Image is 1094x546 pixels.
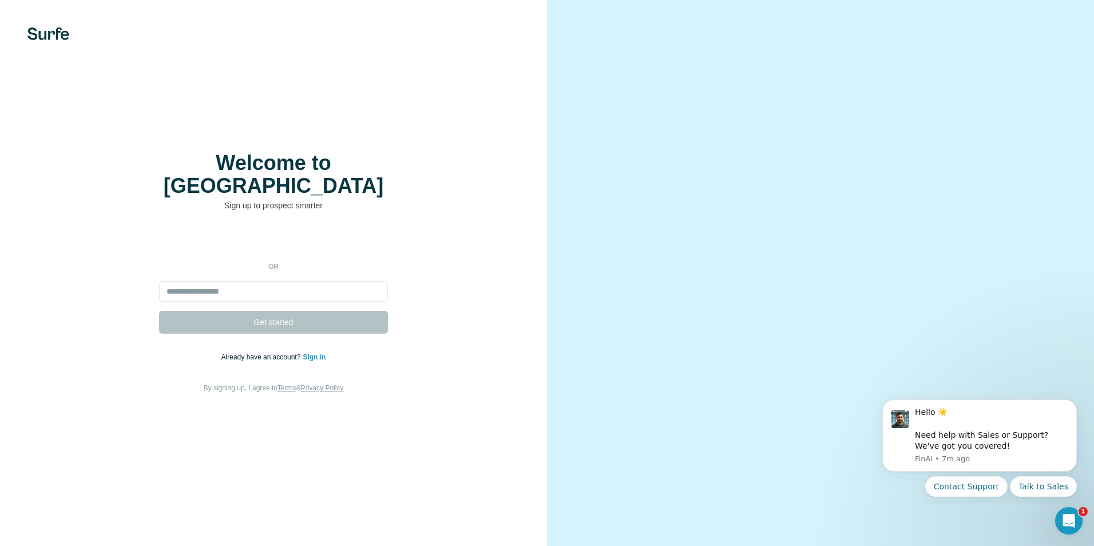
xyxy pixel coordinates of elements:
span: By signing up, I agree to & [204,384,344,392]
span: 1 [1079,507,1088,516]
h1: Welcome to [GEOGRAPHIC_DATA] [159,152,388,197]
img: Surfe's logo [27,27,69,40]
span: Already have an account? [221,353,303,361]
iframe: Sign in with Google Button [153,228,394,254]
a: Terms [278,384,296,392]
a: Privacy Policy [301,384,344,392]
iframe: Intercom live chat [1055,507,1083,535]
p: or [255,262,292,272]
p: Sign up to prospect smarter [159,200,388,211]
iframe: Intercom notifications message [865,389,1094,504]
a: Sign in [303,353,326,361]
